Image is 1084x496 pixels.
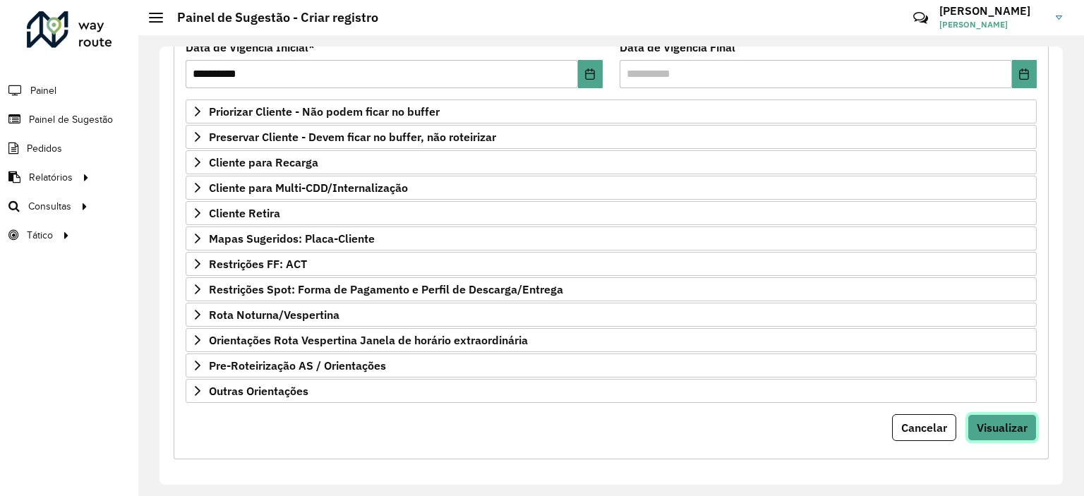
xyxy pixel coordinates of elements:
a: Rota Noturna/Vespertina [186,303,1037,327]
span: Priorizar Cliente - Não podem ficar no buffer [209,106,440,117]
button: Choose Date [1012,60,1037,88]
span: Tático [27,228,53,243]
span: Relatórios [29,170,73,185]
span: Outras Orientações [209,385,308,397]
span: Restrições Spot: Forma de Pagamento e Perfil de Descarga/Entrega [209,284,563,295]
a: Restrições FF: ACT [186,252,1037,276]
span: Pre-Roteirização AS / Orientações [209,360,386,371]
label: Data de Vigência Inicial [186,39,315,56]
span: Painel de Sugestão [29,112,113,127]
a: Pre-Roteirização AS / Orientações [186,353,1037,377]
span: Rota Noturna/Vespertina [209,309,339,320]
h3: [PERSON_NAME] [939,4,1045,18]
a: Mapas Sugeridos: Placa-Cliente [186,226,1037,250]
span: Pedidos [27,141,62,156]
span: Mapas Sugeridos: Placa-Cliente [209,233,375,244]
a: Cliente para Recarga [186,150,1037,174]
span: Orientações Rota Vespertina Janela de horário extraordinária [209,334,528,346]
span: Preservar Cliente - Devem ficar no buffer, não roteirizar [209,131,496,143]
a: Priorizar Cliente - Não podem ficar no buffer [186,99,1037,123]
button: Cancelar [892,414,956,441]
span: Painel [30,83,56,98]
a: Outras Orientações [186,379,1037,403]
a: Restrições Spot: Forma de Pagamento e Perfil de Descarga/Entrega [186,277,1037,301]
a: Preservar Cliente - Devem ficar no buffer, não roteirizar [186,125,1037,149]
span: Visualizar [977,421,1028,435]
span: Cancelar [901,421,947,435]
button: Choose Date [578,60,603,88]
span: Consultas [28,199,71,214]
span: [PERSON_NAME] [939,18,1045,31]
span: Cliente para Recarga [209,157,318,168]
label: Data de Vigência Final [620,39,735,56]
a: Cliente para Multi-CDD/Internalização [186,176,1037,200]
a: Orientações Rota Vespertina Janela de horário extraordinária [186,328,1037,352]
a: Contato Rápido [905,3,936,33]
h2: Painel de Sugestão - Criar registro [163,10,378,25]
a: Cliente Retira [186,201,1037,225]
button: Visualizar [968,414,1037,441]
span: Cliente para Multi-CDD/Internalização [209,182,408,193]
span: Cliente Retira [209,207,280,219]
span: Restrições FF: ACT [209,258,307,270]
